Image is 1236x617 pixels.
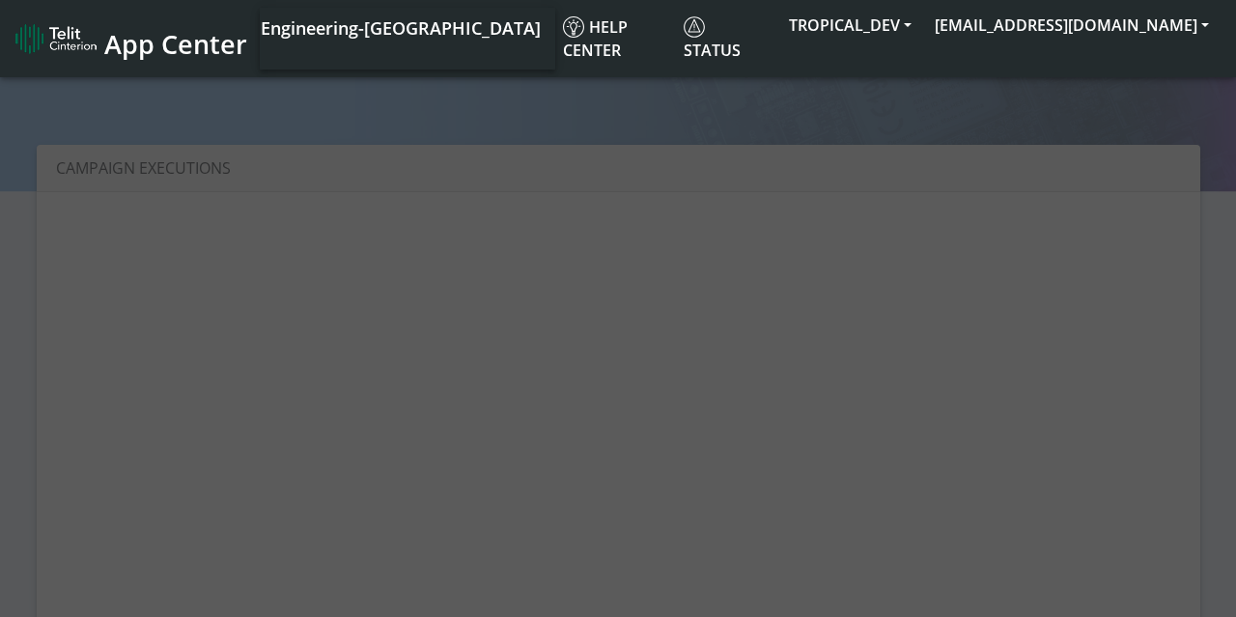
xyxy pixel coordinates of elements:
[676,8,777,70] a: Status
[563,16,628,61] span: Help center
[777,8,923,42] button: TROPICAL_DEV
[555,8,676,70] a: Help center
[104,26,247,62] span: App Center
[15,23,97,54] img: logo-telit-cinterion-gw-new.png
[563,16,584,38] img: knowledge.svg
[684,16,705,38] img: status.svg
[15,18,244,60] a: App Center
[261,16,541,40] span: Engineering-[GEOGRAPHIC_DATA]
[923,8,1221,42] button: [EMAIL_ADDRESS][DOMAIN_NAME]
[684,16,741,61] span: Status
[260,8,540,46] a: Your current platform instance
